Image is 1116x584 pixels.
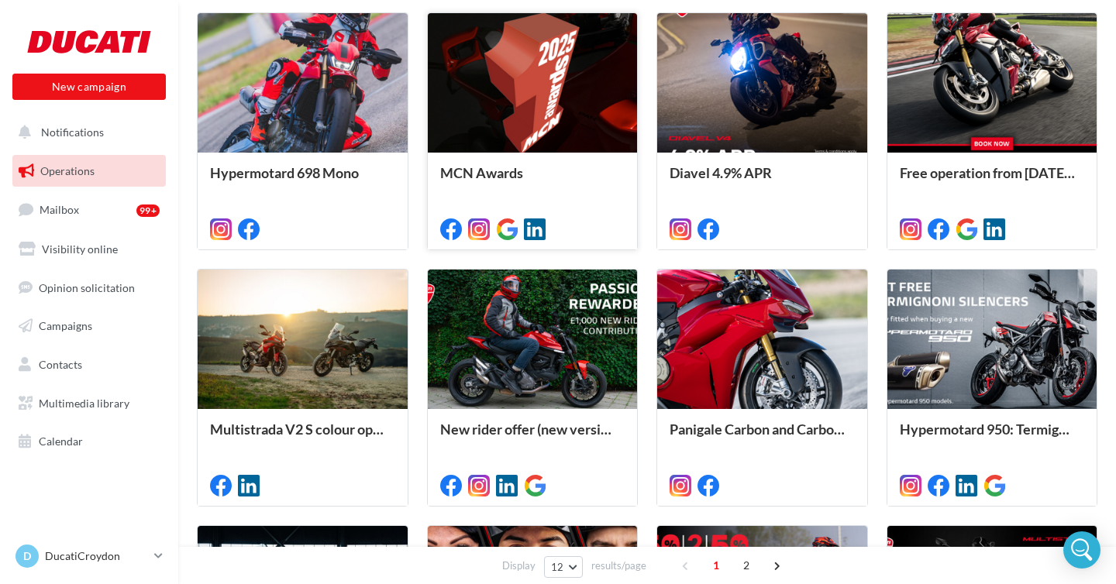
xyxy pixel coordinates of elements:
[9,155,169,187] a: Operations
[9,233,169,266] a: Visibility online
[45,548,148,564] p: DucatiCroydon
[9,272,169,304] a: Opinion solicitation
[900,165,1085,196] div: Free operation from [DATE] 14:42
[551,561,564,573] span: 12
[9,425,169,458] a: Calendar
[670,165,855,196] div: Diavel 4.9% APR
[39,358,82,371] span: Contacts
[12,541,166,571] a: D DucatiCroydon
[39,280,135,294] span: Opinion solicitation
[440,165,625,196] div: MCN Awards
[12,74,166,100] button: New campaign
[210,165,395,196] div: Hypermotard 698 Mono
[9,310,169,342] a: Campaigns
[41,125,104,139] span: Notifications
[39,435,83,448] span: Calendar
[900,421,1085,452] div: Hypermotard 950: Termignoni offer
[9,116,163,149] button: Notifications
[502,558,536,573] span: Display
[40,203,79,216] span: Mailbox
[9,193,169,226] a: Mailbox99+
[440,421,625,452] div: New rider offer (new version)
[591,558,646,573] span: results/page
[136,204,160,217] div: 99+
[42,242,118,256] span: Visibility online
[210,421,395,452] div: Multistrada V2 S colour options
[39,319,92,332] span: Campaigns
[23,548,31,564] span: D
[39,397,129,410] span: Multimedia library
[544,556,584,578] button: 12
[704,553,728,578] span: 1
[1063,531,1100,569] div: Open Intercom Messenger
[40,164,95,177] span: Operations
[9,387,169,420] a: Multimedia library
[670,421,855,452] div: Panigale Carbon and Carbon Pro trims
[9,349,169,381] a: Contacts
[734,553,759,578] span: 2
